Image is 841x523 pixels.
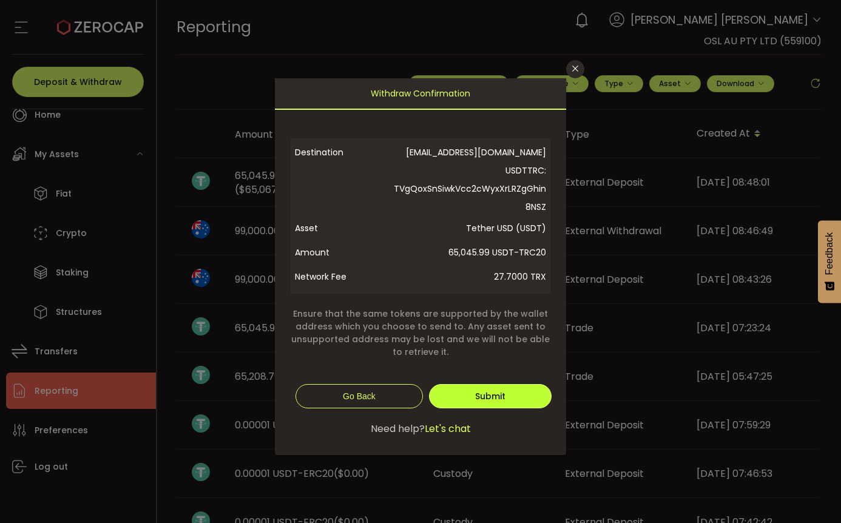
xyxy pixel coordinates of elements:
[392,216,546,240] span: Tether USD (USDT)
[371,78,470,109] span: Withdraw Confirmation
[818,220,841,303] button: Feedback - Show survey
[296,384,423,408] button: Go Back
[295,216,392,240] span: Asset
[425,422,471,436] span: Let's chat
[275,78,566,455] div: dialog
[824,232,835,275] span: Feedback
[343,391,376,401] span: Go Back
[295,240,392,265] span: Amount
[429,384,552,408] button: Submit
[475,390,505,402] span: Submit
[392,240,546,265] span: 65,045.99 USDT-TRC20
[392,265,546,289] span: 27.7000 TRX
[566,60,584,78] button: Close
[371,422,425,436] span: Need help?
[295,143,392,216] span: Destination
[697,392,841,523] iframe: Chat Widget
[289,308,552,359] span: Ensure that the same tokens are supported by the wallet address which you choose to send to. Any ...
[392,143,546,216] span: [EMAIL_ADDRESS][DOMAIN_NAME] USDTTRC: TVgQoxSnSiwkVcc2cWyxXrLRZgGhin8NSZ
[295,265,392,289] span: Network Fee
